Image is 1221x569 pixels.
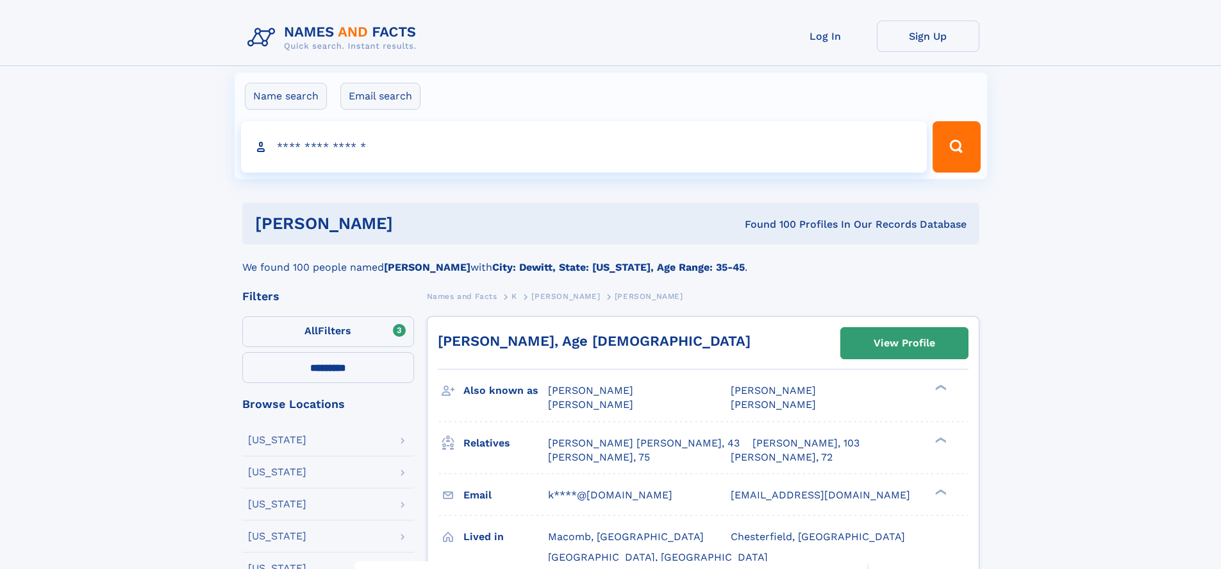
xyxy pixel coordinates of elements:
span: [PERSON_NAME] [548,384,633,396]
h3: Lived in [463,526,548,548]
a: Sign Up [877,21,979,52]
h1: [PERSON_NAME] [255,216,569,232]
img: Logo Names and Facts [242,21,427,55]
span: Chesterfield, [GEOGRAPHIC_DATA] [731,531,905,543]
span: [EMAIL_ADDRESS][DOMAIN_NAME] [731,489,910,501]
div: ❯ [932,384,947,392]
a: View Profile [841,328,968,359]
label: Filters [242,316,414,347]
span: All [304,325,318,337]
span: [PERSON_NAME] [548,398,633,411]
div: ❯ [932,436,947,444]
span: [PERSON_NAME] [531,292,600,301]
a: [PERSON_NAME] [531,288,600,304]
label: Name search [245,83,327,110]
span: [PERSON_NAME] [731,384,816,396]
a: [PERSON_NAME], 103 [752,436,860,450]
h3: Also known as [463,380,548,402]
a: [PERSON_NAME], Age [DEMOGRAPHIC_DATA] [438,333,751,349]
span: [PERSON_NAME] [615,292,683,301]
div: Filters [242,291,414,302]
div: Found 100 Profiles In Our Records Database [569,217,967,232]
a: [PERSON_NAME] [PERSON_NAME], 43 [548,436,740,450]
div: [US_STATE] [248,467,306,477]
a: K [511,288,517,304]
div: Browse Locations [242,398,414,410]
span: [GEOGRAPHIC_DATA], [GEOGRAPHIC_DATA] [548,551,768,563]
h3: Email [463,484,548,506]
a: [PERSON_NAME], 72 [731,450,833,464]
div: [US_STATE] [248,435,306,445]
h3: Relatives [463,432,548,454]
b: [PERSON_NAME] [384,261,470,273]
div: ❯ [932,488,947,496]
label: Email search [340,83,420,110]
a: Names and Facts [427,288,497,304]
div: [US_STATE] [248,531,306,541]
span: Macomb, [GEOGRAPHIC_DATA] [548,531,704,543]
div: [US_STATE] [248,499,306,509]
div: We found 100 people named with . [242,244,979,275]
a: [PERSON_NAME], 75 [548,450,650,464]
div: View Profile [874,328,935,358]
span: [PERSON_NAME] [731,398,816,411]
b: City: Dewitt, State: [US_STATE], Age Range: 35-45 [492,261,745,273]
button: Search Button [933,121,980,173]
input: search input [241,121,927,173]
span: K [511,292,517,301]
a: Log In [774,21,877,52]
